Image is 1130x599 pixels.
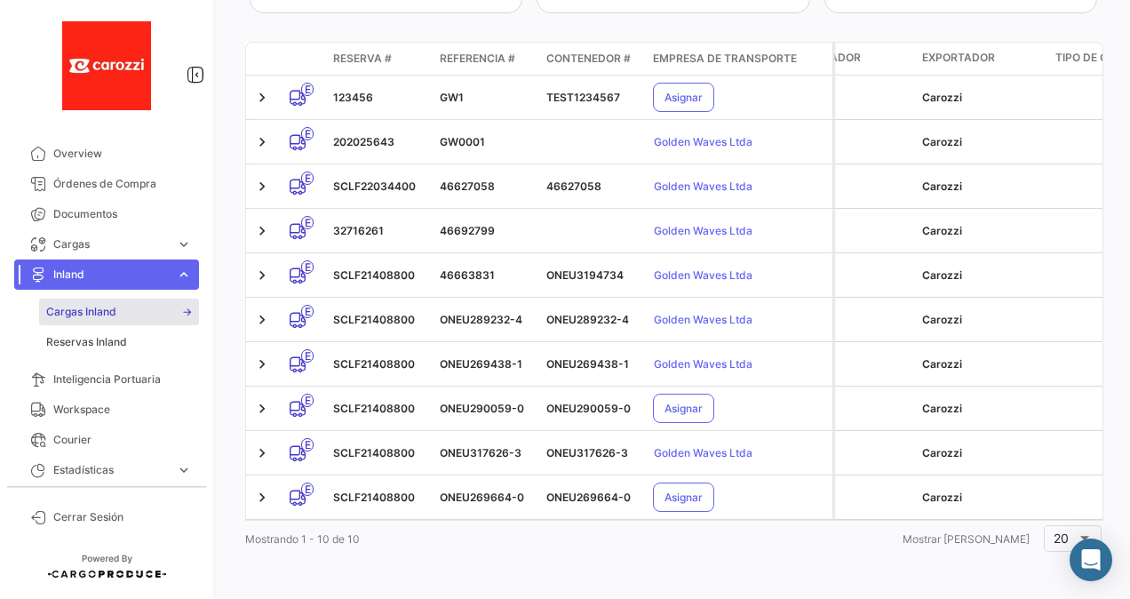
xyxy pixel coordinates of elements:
a: Courier [14,425,199,455]
button: Golden Waves Ltda [653,260,753,290]
span: 20 [1054,531,1069,546]
div: SCLF22034400 [333,179,426,195]
span: expand_more [176,236,192,252]
a: Expand/Collapse Row [253,444,271,462]
span: Inteligencia Portuaria [53,371,192,387]
datatable-header-cell: Empresa de Transporte [646,44,832,74]
div: SCLF21408800 [333,356,426,372]
span: Empresa de Transporte [653,51,797,67]
a: Workspace [14,395,199,425]
span: Mostrar [PERSON_NAME] [903,532,1030,546]
a: Expand/Collapse Row [253,222,271,240]
span: Exportador [922,50,995,66]
datatable-header-cell: Importador [782,43,915,75]
button: Asignar [653,483,714,512]
div: Carozzi [922,490,1041,506]
div: Carozzi [922,223,1041,239]
a: Expand/Collapse Row [253,355,271,373]
div: 46627058 [440,179,532,195]
span: Mostrando 1 - 10 de 10 [245,532,360,546]
button: Golden Waves Ltda [653,438,753,467]
div: Carozzi [922,90,1041,106]
span: Cargas Inland [46,304,116,320]
datatable-header-cell: Reserva # [326,44,433,74]
span: Workspace [53,402,192,418]
div: 46627058 [546,179,639,195]
div: Carozzi [922,401,1041,417]
a: Documentos [14,199,199,229]
div: Carozzi [922,356,1041,372]
span: Courier [53,432,192,448]
datatable-header-cell: Exportador [915,43,1048,75]
div: GW1 [440,90,532,106]
div: Carozzi [922,312,1041,328]
div: TEST1234567 [546,90,639,106]
span: Cargas [53,236,169,252]
button: Golden Waves Ltda [653,349,753,379]
a: Reservas Inland [39,329,199,355]
div: ONEU289232-4 [440,312,532,328]
div: 123456 [333,90,426,106]
div: SCLF21408800 [333,445,426,461]
div: ONEU290059-0 [440,401,532,417]
span: E [301,305,314,318]
a: Expand/Collapse Row [253,400,271,418]
span: expand_more [176,462,192,478]
div: 32716261 [333,223,426,239]
div: ONEU317626-3 [546,445,639,461]
div: 46663831 [440,268,532,284]
a: Expand/Collapse Row [253,133,271,151]
button: Golden Waves Ltda [653,172,753,201]
a: Expand/Collapse Row [253,267,271,284]
div: SCLF21408800 [333,268,426,284]
button: Asignar [653,394,714,423]
div: ONEU269664-0 [440,490,532,506]
div: SCLF21408800 [333,490,426,506]
div: ONEU3194734 [546,268,639,284]
div: ONEU269664-0 [546,490,639,506]
datatable-header-cell: Referencia # [433,44,539,74]
a: Expand/Collapse Row [253,178,271,196]
div: ONEU289232-4 [546,312,639,328]
div: SCLF21408800 [333,312,426,328]
span: Contenedor # [546,51,631,67]
span: Cerrar Sesión [53,509,192,525]
button: Golden Waves Ltda [653,216,753,245]
div: ONEU269438-1 [546,356,639,372]
div: ONEU317626-3 [440,445,532,461]
span: Estadísticas [53,462,169,478]
div: 202025643 [333,134,426,150]
datatable-header-cell: Tipo de transporte [282,52,326,66]
div: SCLF21408800 [333,401,426,417]
div: Carozzi [922,268,1041,284]
span: Inland [53,267,169,283]
button: Golden Waves Ltda [653,127,753,156]
a: Cargas Inland [39,299,199,325]
datatable-header-cell: Contenedor # [539,44,646,74]
span: Reservas Inland [46,334,127,350]
span: Órdenes de Compra [53,176,192,192]
div: 46692799 [440,223,532,239]
div: Carozzi [922,134,1041,150]
span: E [301,83,314,96]
span: E [301,438,314,451]
button: Asignar [653,83,714,112]
button: Golden Waves Ltda [653,305,753,334]
span: E [301,394,314,407]
div: Carozzi [922,179,1041,195]
span: E [301,127,314,140]
span: Overview [53,146,192,162]
a: Overview [14,139,199,169]
span: E [301,483,314,496]
span: E [301,349,314,363]
span: E [301,172,314,185]
div: GW0001 [440,134,532,150]
span: E [301,216,314,229]
span: Documentos [53,206,192,222]
span: Referencia # [440,51,515,67]
span: expand_more [176,267,192,283]
a: Expand/Collapse Row [253,89,271,107]
div: ONEU290059-0 [546,401,639,417]
img: 33c75eba-4e89-4f8c-8d32-3da69cf57892.jfif [62,21,151,110]
a: Expand/Collapse Row [253,311,271,329]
